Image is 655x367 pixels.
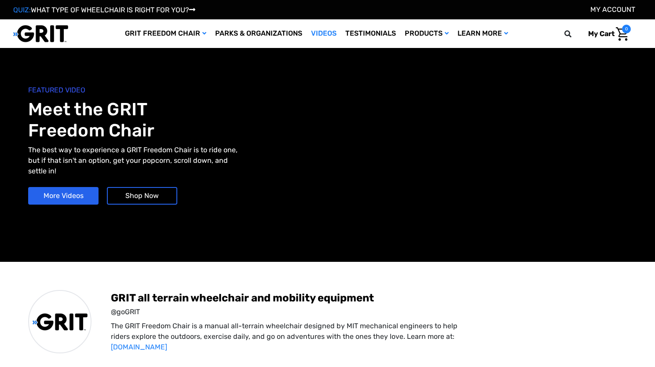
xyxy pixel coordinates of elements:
p: The GRIT Freedom Chair is a manual all-terrain wheelchair designed by MIT mechanical engineers to... [111,321,472,352]
img: GRIT All-Terrain Wheelchair and Mobility Equipment [13,25,68,43]
iframe: YouTube video player [332,77,622,231]
input: Search [568,25,582,43]
a: Shop Now [107,187,177,205]
a: Account [590,5,635,14]
span: FEATURED VIDEO [28,85,328,95]
span: 0 [622,25,631,33]
p: The best way to experience a GRIT Freedom Chair is to ride one, but if that isn't an option, get ... [28,145,238,176]
img: GRIT All-Terrain Wheelchair and Mobility Equipment [33,313,88,331]
span: @goGRIT [111,307,627,317]
a: Testimonials [341,19,400,48]
a: Videos [307,19,341,48]
a: Learn More [453,19,512,48]
span: My Cart [588,29,615,38]
a: QUIZ:WHAT TYPE OF WHEELCHAIR IS RIGHT FOR YOU? [13,6,195,14]
span: GRIT all terrain wheelchair and mobility equipment [111,291,627,305]
a: Parks & Organizations [211,19,307,48]
a: Cart with 0 items [582,25,631,43]
a: Products [400,19,453,48]
a: GRIT Freedom Chair [121,19,211,48]
span: QUIZ: [13,6,31,14]
h1: Meet the GRIT Freedom Chair [28,99,328,141]
img: Cart [616,27,629,41]
a: More Videos [28,187,99,205]
a: [DOMAIN_NAME] [111,343,167,351]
